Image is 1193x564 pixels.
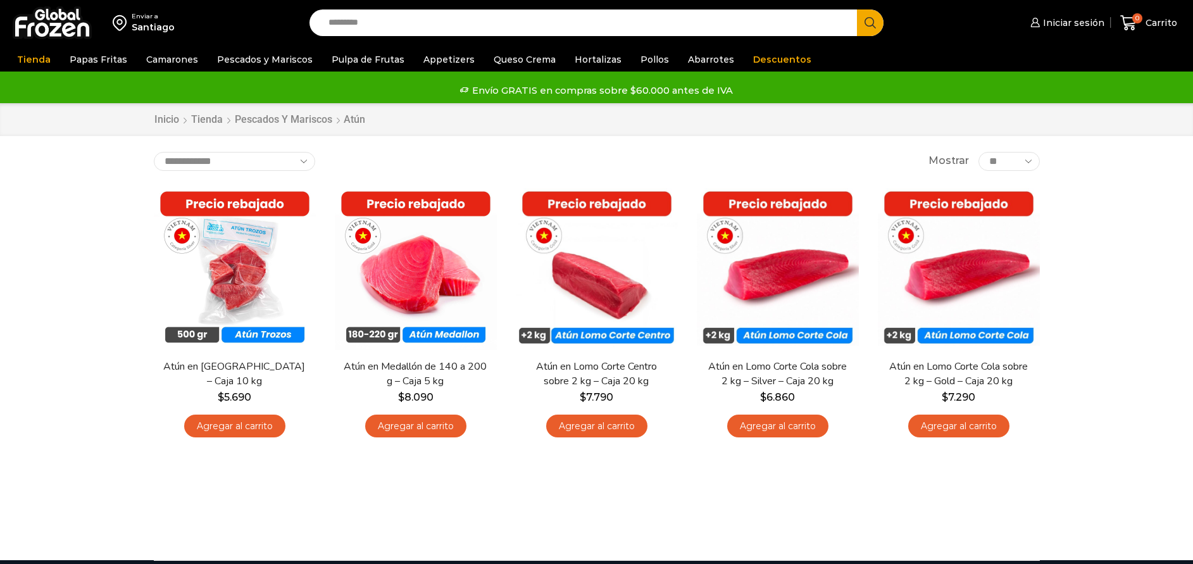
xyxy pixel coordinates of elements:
a: Agregar al carrito: “Atún en Medallón de 140 a 200 g - Caja 5 kg” [365,415,466,438]
span: Iniciar sesión [1040,16,1104,29]
bdi: 7.290 [942,391,975,403]
img: address-field-icon.svg [113,12,132,34]
a: Agregar al carrito: “Atún en Lomo Corte Cola sobre 2 kg - Silver - Caja 20 kg” [727,415,828,438]
span: $ [398,391,404,403]
span: Carrito [1142,16,1177,29]
nav: Breadcrumb [154,113,365,127]
a: Iniciar sesión [1027,10,1104,35]
a: Camarones [140,47,204,72]
a: Atún en Lomo Corte Cola sobre 2 kg – Silver – Caja 20 kg [704,360,850,389]
bdi: 6.860 [760,391,795,403]
a: Pescados y Mariscos [234,113,333,127]
bdi: 7.790 [580,391,613,403]
a: Tienda [11,47,57,72]
a: Pulpa de Frutas [325,47,411,72]
h1: Atún [344,113,365,125]
a: Atún en Lomo Corte Cola sobre 2 kg – Gold – Caja 20 kg [885,360,1031,389]
a: Inicio [154,113,180,127]
a: Atún en Lomo Corte Centro sobre 2 kg – Caja 20 kg [523,360,669,389]
a: 0 Carrito [1117,8,1180,38]
a: Hortalizas [568,47,628,72]
a: Atún en Medallón de 140 a 200 g – Caja 5 kg [342,360,488,389]
span: 0 [1132,13,1142,23]
div: Santiago [132,21,175,34]
a: Pollos [634,47,675,72]
select: Pedido de la tienda [154,152,315,171]
a: Atún en [GEOGRAPHIC_DATA] – Caja 10 kg [161,360,307,389]
a: Descuentos [747,47,818,72]
a: Appetizers [417,47,481,72]
span: Mostrar [928,154,969,168]
span: $ [580,391,586,403]
a: Tienda [191,113,223,127]
a: Agregar al carrito: “Atún en Trozos - Caja 10 kg” [184,415,285,438]
a: Agregar al carrito: “Atún en Lomo Corte Centro sobre 2 kg - Caja 20 kg” [546,415,647,438]
div: Enviar a [132,12,175,21]
a: Abarrotes [682,47,740,72]
span: $ [218,391,224,403]
a: Agregar al carrito: “Atún en Lomo Corte Cola sobre 2 kg - Gold – Caja 20 kg” [908,415,1009,438]
button: Search button [857,9,884,36]
a: Queso Crema [487,47,562,72]
span: $ [760,391,766,403]
span: $ [942,391,948,403]
a: Papas Fritas [63,47,134,72]
bdi: 5.690 [218,391,251,403]
bdi: 8.090 [398,391,434,403]
a: Pescados y Mariscos [211,47,319,72]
